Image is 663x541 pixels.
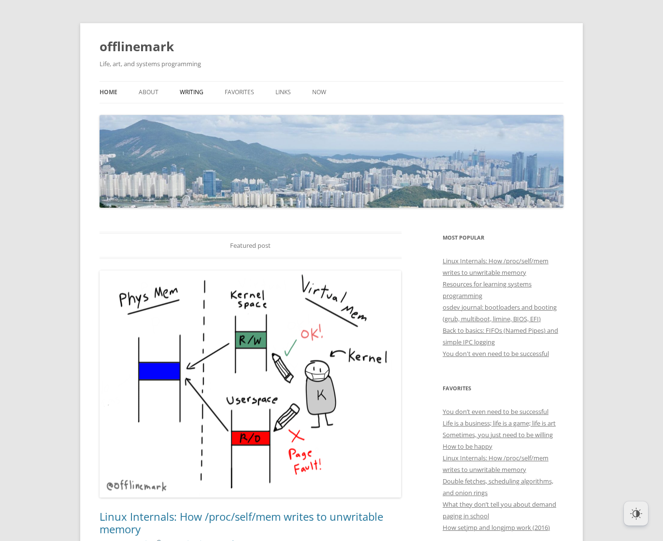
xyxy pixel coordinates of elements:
a: Favorites [225,82,254,103]
a: Back to basics: FIFOs (Named Pipes) and simple IPC logging [443,326,558,346]
a: You don’t even need to be successful [443,407,548,416]
a: Now [312,82,326,103]
a: Sometimes, you just need to be willing [443,430,553,439]
a: How setjmp and longjmp work (2016) [443,523,550,532]
a: Resources for learning systems programming [443,280,532,300]
a: Linux Internals: How /proc/self/mem writes to unwritable memory [443,454,548,474]
a: How to be happy [443,442,492,451]
a: osdev journal: bootloaders and booting (grub, multiboot, limine, BIOS, EFI) [443,303,557,323]
a: About [139,82,159,103]
span: Home [100,88,117,96]
span: Favorites [443,384,471,392]
span: Now [312,88,326,96]
span: Links [275,88,291,96]
a: You don't even need to be successful [443,349,549,358]
span: Most Popular [443,234,484,241]
a: offlinemark [100,35,174,58]
a: What they don’t tell you about demand paging in school [443,500,556,520]
a: Home [100,82,117,103]
a: Linux Internals: How /proc/self/mem writes to unwritable memory [443,256,548,277]
span: About [139,88,159,96]
span: Featured post [230,241,271,250]
img: offlinemark [100,115,563,207]
a: Life is a business; life is a game; life is art [443,419,556,427]
a: Links [275,82,291,103]
span: offlinemark [100,38,174,55]
span: Favorites [225,88,254,96]
span: Life, art, and systems programming [100,59,201,68]
span: Writing [180,88,203,96]
a: Double fetches, scheduling algorithms, and onion rings [443,477,553,497]
a: Linux Internals: How /proc/self/mem writes to unwritable memory [100,509,383,536]
a: Writing [180,82,203,103]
